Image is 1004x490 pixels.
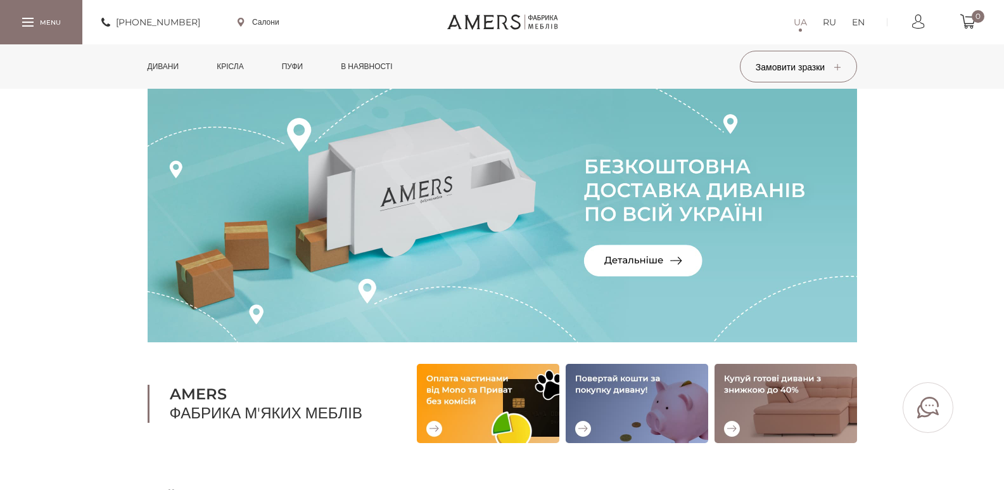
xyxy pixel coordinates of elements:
[207,44,253,89] a: Крісла
[852,15,865,30] a: EN
[238,16,279,28] a: Салони
[331,44,402,89] a: в наявності
[823,15,836,30] a: RU
[756,61,841,73] span: Замовити зразки
[972,10,984,23] span: 0
[272,44,313,89] a: Пуфи
[566,364,708,443] img: Повертай кошти за покупку дивану
[417,364,559,443] img: Оплата частинами від Mono та Приват без комісій
[740,51,857,82] button: Замовити зразки
[101,15,200,30] a: [PHONE_NUMBER]
[715,364,857,443] img: Купуй готові дивани зі знижкою до 40%
[138,44,189,89] a: Дивани
[148,385,385,423] h1: Фабрика м'яких меблів
[794,15,807,30] a: UA
[170,385,385,404] b: AMERS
